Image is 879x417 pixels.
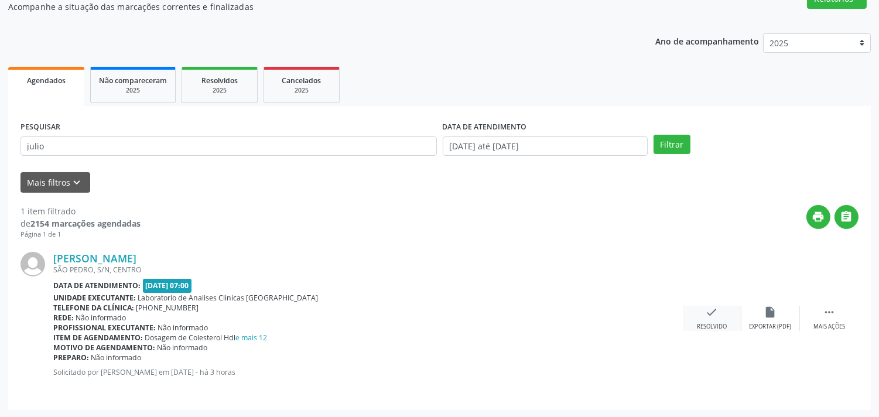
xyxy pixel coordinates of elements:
[282,76,321,86] span: Cancelados
[53,281,141,290] b: Data de atendimento:
[236,333,268,343] a: e mais 12
[20,136,437,156] input: Nome, CNS
[91,353,142,363] span: Não informado
[20,118,60,136] label: PESQUISAR
[834,205,859,229] button: 
[8,1,612,13] p: Acompanhe a situação das marcações correntes e finalizadas
[76,313,126,323] span: Não informado
[750,323,792,331] div: Exportar (PDF)
[138,293,319,303] span: Laboratorio de Analises Clinicas [GEOGRAPHIC_DATA]
[20,252,45,276] img: img
[201,76,238,86] span: Resolvidos
[53,313,74,323] b: Rede:
[812,210,825,223] i: print
[53,367,683,377] p: Solicitado por [PERSON_NAME] em [DATE] - há 3 horas
[71,176,84,189] i: keyboard_arrow_down
[654,135,690,155] button: Filtrar
[823,306,836,319] i: 
[697,323,727,331] div: Resolvido
[53,293,136,303] b: Unidade executante:
[145,333,268,343] span: Dosagem de Colesterol Hdl
[655,33,759,48] p: Ano de acompanhamento
[99,76,167,86] span: Não compareceram
[136,303,199,313] span: [PHONE_NUMBER]
[20,172,90,193] button: Mais filtroskeyboard_arrow_down
[190,86,249,95] div: 2025
[158,343,208,353] span: Não informado
[764,306,777,319] i: insert_drive_file
[813,323,845,331] div: Mais ações
[53,353,89,363] b: Preparo:
[53,343,155,353] b: Motivo de agendamento:
[143,279,192,292] span: [DATE] 07:00
[30,218,141,229] strong: 2154 marcações agendadas
[20,217,141,230] div: de
[53,252,136,265] a: [PERSON_NAME]
[53,333,143,343] b: Item de agendamento:
[706,306,719,319] i: check
[840,210,853,223] i: 
[443,136,648,156] input: Selecione um intervalo
[53,265,683,275] div: SÃO PEDRO, S/N, CENTRO
[27,76,66,86] span: Agendados
[806,205,830,229] button: print
[53,303,134,313] b: Telefone da clínica:
[158,323,208,333] span: Não informado
[53,323,156,333] b: Profissional executante:
[20,205,141,217] div: 1 item filtrado
[272,86,331,95] div: 2025
[443,118,527,136] label: DATA DE ATENDIMENTO
[99,86,167,95] div: 2025
[20,230,141,240] div: Página 1 de 1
